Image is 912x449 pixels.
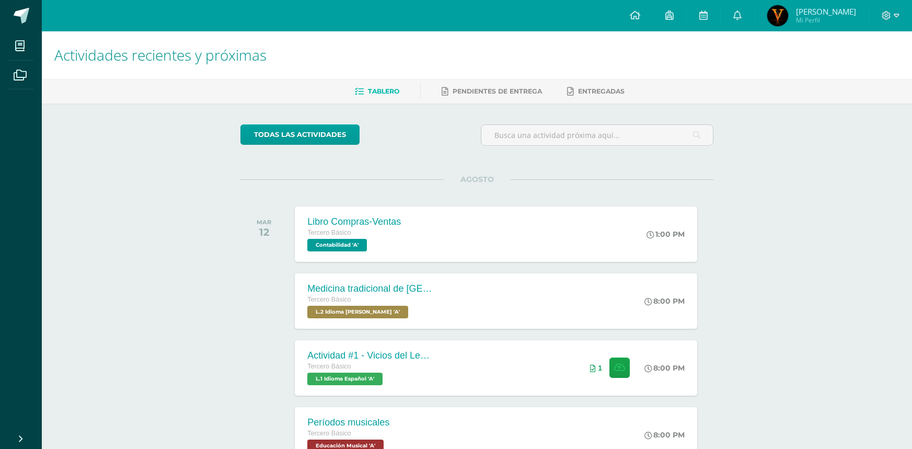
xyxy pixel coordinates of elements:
[307,229,351,236] span: Tercero Básico
[767,5,788,26] img: d1557eb7ee3b9b277aefc94b87e0bee5.png
[54,45,267,65] span: Actividades recientes y próximas
[307,363,351,370] span: Tercero Básico
[307,430,351,437] span: Tercero Básico
[307,296,351,303] span: Tercero Básico
[442,83,542,100] a: Pendientes de entrega
[355,83,399,100] a: Tablero
[257,226,271,238] div: 12
[240,124,360,145] a: todas las Actividades
[644,296,685,306] div: 8:00 PM
[796,6,856,17] span: [PERSON_NAME]
[796,16,856,25] span: Mi Perfil
[481,125,713,145] input: Busca una actividad próxima aquí...
[567,83,625,100] a: Entregadas
[598,364,602,372] span: 1
[647,229,685,239] div: 1:00 PM
[307,373,383,385] span: L.1 Idioma Español 'A'
[453,87,542,95] span: Pendientes de entrega
[578,87,625,95] span: Entregadas
[368,87,399,95] span: Tablero
[257,218,271,226] div: MAR
[307,350,433,361] div: Actividad #1 - Vicios del LenguaJe
[307,417,389,428] div: Períodos musicales
[644,430,685,440] div: 8:00 PM
[590,364,602,372] div: Archivos entregados
[307,283,433,294] div: Medicina tradicional de [GEOGRAPHIC_DATA]
[307,216,401,227] div: Libro Compras-Ventas
[307,306,408,318] span: L.2 Idioma Maya Kaqchikel 'A'
[444,175,511,184] span: AGOSTO
[644,363,685,373] div: 8:00 PM
[307,239,367,251] span: Contabilidad 'A'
